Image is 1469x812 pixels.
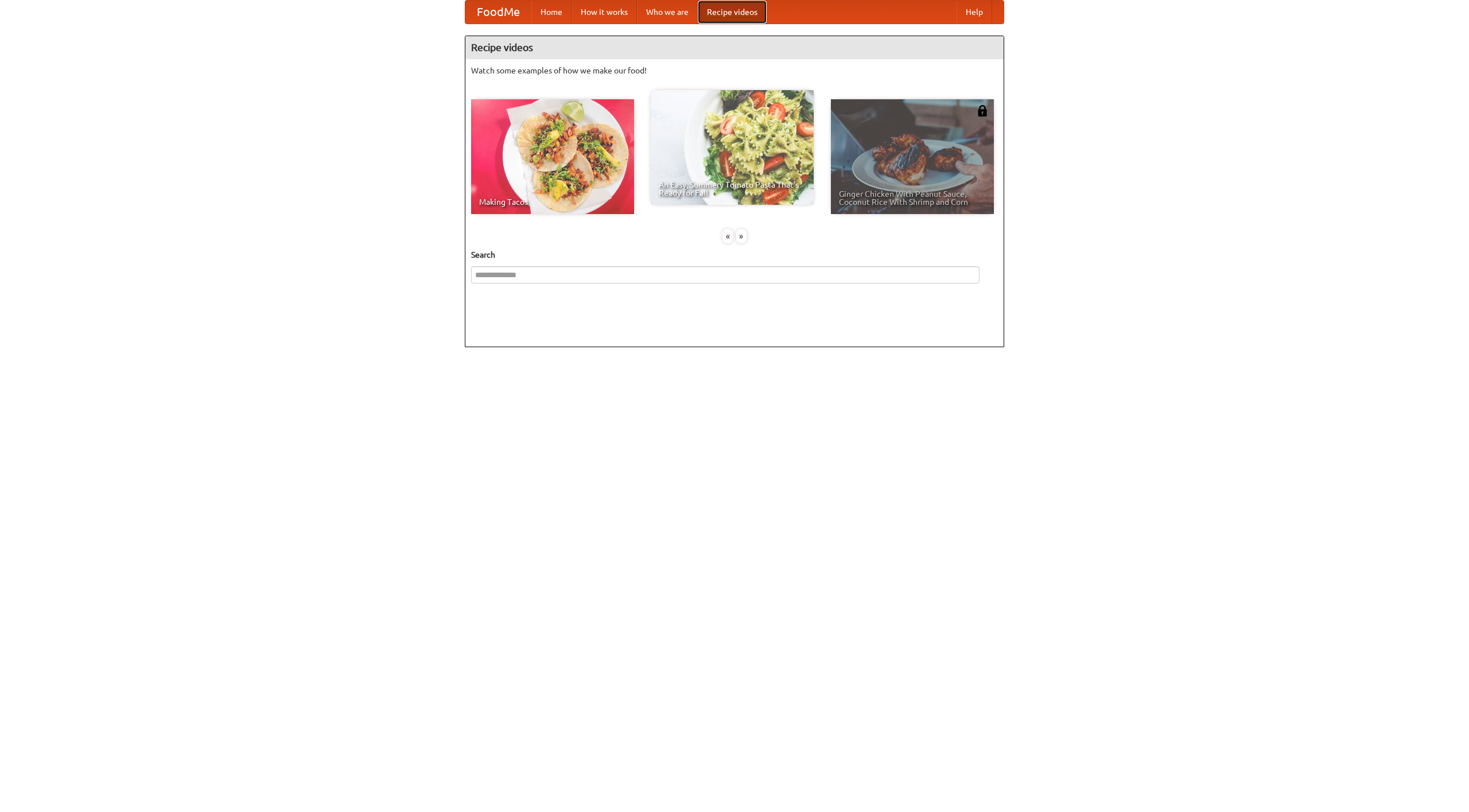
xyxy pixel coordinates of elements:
a: Who we are [637,1,698,24]
a: An Easy, Summery Tomato Pasta That's Ready for Fall [651,90,814,205]
img: 483408.png [977,105,988,116]
a: Home [531,1,572,24]
a: How it works [572,1,637,24]
a: FoodMe [465,1,531,24]
span: An Easy, Summery Tomato Pasta That's Ready for Fall [659,181,806,197]
h5: Search [471,249,998,261]
div: » [736,229,747,243]
a: Making Tacos [471,99,634,214]
span: Making Tacos [479,198,626,206]
h4: Recipe videos [465,36,1004,59]
div: « [722,229,733,243]
p: Watch some examples of how we make our food! [471,65,998,76]
a: Recipe videos [698,1,767,24]
a: Help [957,1,992,24]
